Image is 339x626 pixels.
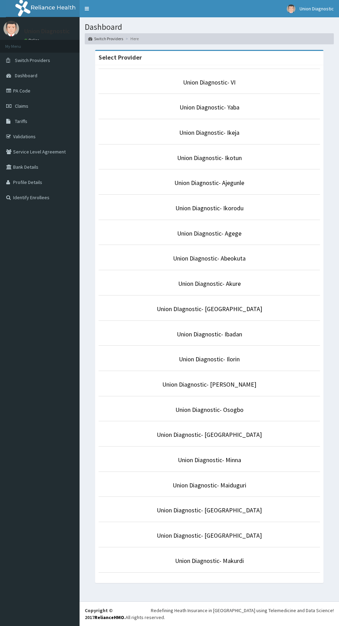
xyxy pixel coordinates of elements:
[85,607,126,620] strong: Copyright © 2017 .
[157,506,262,514] a: Union Diagnostic- [GEOGRAPHIC_DATA]
[15,118,27,124] span: Tariffs
[175,406,244,414] a: Union Diagnostic- Osogbo
[157,305,262,313] a: Union DIagnostic- [GEOGRAPHIC_DATA]
[99,53,142,61] strong: Select Provider
[174,179,244,187] a: Union Diagnostic- Ajegunle
[3,21,19,36] img: User Image
[300,6,334,12] span: Union Diagnostic
[173,254,246,262] a: Union Diagnostic- Abeokuta
[94,614,124,620] a: RelianceHMO
[157,531,262,539] a: Union Diagnostic- [GEOGRAPHIC_DATA]
[179,129,239,136] a: Union Diagnostic- Ikeja
[175,557,244,565] a: Union Diagnostic- Makurdi
[151,607,334,614] div: Redefining Heath Insurance in [GEOGRAPHIC_DATA] using Telemedicine and Data Science!
[80,601,339,626] footer: All rights reserved.
[162,380,256,388] a: Union Diagnostic- [PERSON_NAME]
[177,154,242,162] a: Union Diagnostic- Ikotun
[177,229,241,237] a: Union Diagnostic- Agege
[15,57,50,63] span: Switch Providers
[124,36,139,42] li: Here
[179,355,240,363] a: Union Diagnostic- Ilorin
[178,280,241,288] a: Union Diagnostic- Akure
[177,330,242,338] a: Union Diagnostic- Ibadan
[88,36,123,42] a: Switch Providers
[178,456,241,464] a: Union Diagnostic- Minna
[15,72,37,79] span: Dashboard
[287,5,295,13] img: User Image
[85,23,334,32] h1: Dashboard
[24,38,41,43] a: Online
[15,103,28,109] span: Claims
[157,431,262,439] a: Union Diagnostic- [GEOGRAPHIC_DATA]
[173,481,246,489] a: Union Diagnostic- Maiduguri
[183,78,236,86] a: Union Diagnostic- VI
[24,28,70,34] p: Union Diagnostic
[175,204,244,212] a: Union Diagnostic- Ikorodu
[180,103,239,111] a: Union Diagnostic- Yaba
